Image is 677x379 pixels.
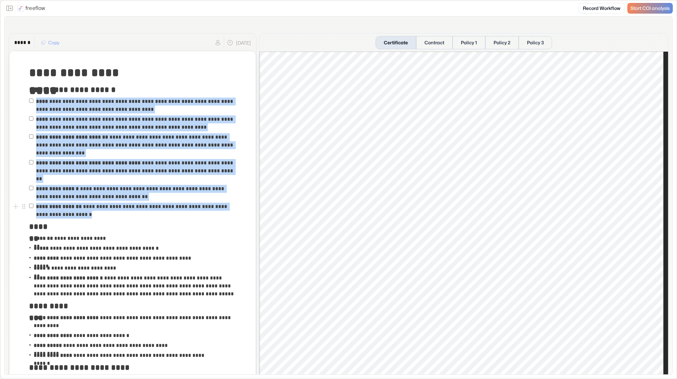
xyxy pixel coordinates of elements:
[416,36,453,49] button: Contract
[630,6,670,11] span: Start COI analysis
[20,202,28,210] button: Open block menu
[259,52,668,376] iframe: Certificate
[578,3,625,14] a: Record Workflow
[376,36,416,49] button: Certificate
[519,36,552,49] button: Policy 3
[485,36,519,49] button: Policy 2
[12,202,20,210] button: Add block
[4,3,15,14] button: Close the sidebar
[627,3,673,14] a: Start COI analysis
[18,4,45,12] a: freeflow
[25,4,45,12] p: freeflow
[37,37,63,48] button: Copy
[453,36,485,49] button: Policy 1
[236,39,251,46] p: [DATE]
